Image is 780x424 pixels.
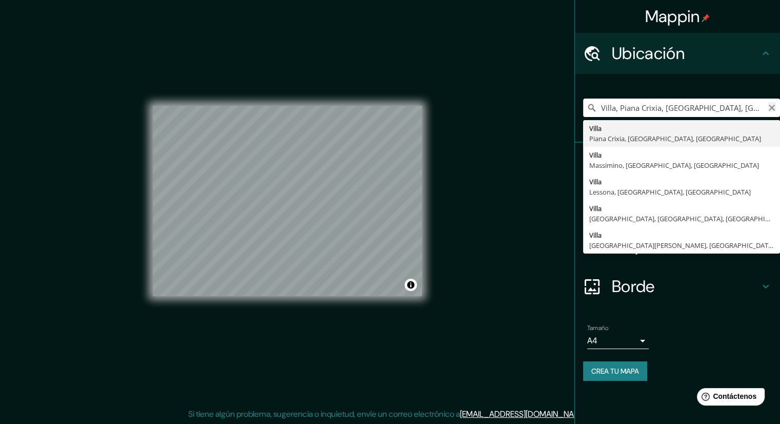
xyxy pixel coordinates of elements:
input: Elige tu ciudad o zona [583,99,780,117]
font: Si tiene algún problema, sugerencia o inquietud, envíe un correo electrónico a [188,409,460,419]
iframe: Lanzador de widgets de ayuda [689,384,769,413]
div: Borde [575,266,780,307]
font: Villa [589,230,602,240]
div: Patas [575,143,780,184]
div: Disposición [575,225,780,266]
div: A4 [587,333,649,349]
font: Tamaño [587,324,608,332]
button: Claro [768,102,776,112]
font: Mappin [645,6,700,27]
img: pin-icon.png [702,14,710,22]
font: A4 [587,335,597,346]
font: Villa [589,124,602,133]
font: Villa [589,177,602,186]
button: Activar o desactivar atribución [405,279,417,291]
font: Villa [589,150,602,160]
canvas: Mapa [153,106,422,296]
a: [EMAIL_ADDRESS][DOMAIN_NAME] [460,409,587,419]
div: Ubicación [575,33,780,74]
font: Ubicación [612,43,685,64]
font: Borde [612,276,655,297]
font: Lessona, [GEOGRAPHIC_DATA], [GEOGRAPHIC_DATA] [589,187,751,197]
button: Crea tu mapa [583,361,647,381]
font: Massimino, [GEOGRAPHIC_DATA], [GEOGRAPHIC_DATA] [589,161,759,170]
font: Piana Crixia, [GEOGRAPHIC_DATA], [GEOGRAPHIC_DATA] [589,134,761,143]
font: Crea tu mapa [591,367,639,376]
div: Estilo [575,184,780,225]
font: Villa [589,204,602,213]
